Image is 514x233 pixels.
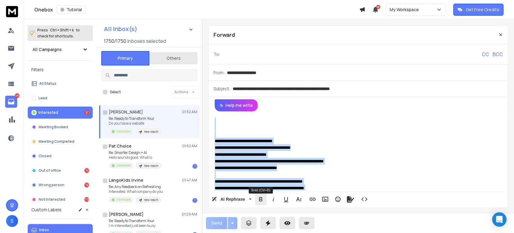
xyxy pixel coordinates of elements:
[109,211,144,217] h1: [PERSON_NAME]
[192,164,197,169] div: 1
[104,26,137,32] h1: All Inbox(s)
[39,197,65,202] p: Not Interested
[109,177,143,183] h1: LangoKids Irvine
[359,193,370,205] button: Code View
[482,51,489,58] p: CC
[101,51,149,65] button: Primary
[307,193,318,205] button: Insert Link (Ctrl+K)
[219,197,246,202] span: AI Rephrase
[117,129,131,134] p: Interested
[182,110,197,114] p: 01:52 AM
[109,189,163,194] p: Interested. What company do you
[213,30,235,39] p: Forward
[15,93,20,98] p: 156
[117,163,131,168] p: Interested
[37,27,80,39] p: Press to check for shortcuts.
[210,193,253,205] button: AI Rephrase
[28,65,93,74] h3: Filters
[109,155,162,160] p: Hello sounds good. What is
[182,178,197,183] p: 01:47 AM
[39,125,68,129] p: Meeting Booked
[268,193,279,205] button: Italic (Ctrl+I)
[345,193,356,205] button: Signature
[144,198,158,202] p: new reach
[39,183,64,187] p: Wrong person
[149,52,198,65] button: Others
[28,92,93,104] button: Lead
[332,193,344,205] button: Emoticons
[376,5,380,9] span: 28
[213,51,220,57] p: To:
[182,144,197,148] p: 01:52 AM
[28,150,93,162] button: Closed
[28,107,93,119] button: Interested3
[31,207,61,213] h3: Custom Labels
[28,164,93,177] button: Out of office15
[34,5,359,14] div: Onebox
[192,198,197,203] div: 1
[39,168,61,173] p: Out of office
[109,109,143,115] h1: [PERSON_NAME]
[215,99,258,111] button: Help me write
[84,183,89,187] div: 19
[319,193,331,205] button: Insert Image (Ctrl+P)
[213,86,230,92] p: Subject:
[127,37,166,45] h3: Inboxes selected
[280,193,292,205] button: Underline (Ctrl+U)
[28,78,93,90] button: All Status
[466,7,499,13] p: Get Free Credits
[144,129,158,134] p: new reach
[104,37,126,45] span: 1750 / 1750
[57,5,86,14] button: Tutorial
[28,179,93,191] button: Wrong person19
[6,215,18,227] button: S
[182,212,197,217] p: 01:29 AM
[109,150,162,155] p: Re: Smarter Design + AI
[33,46,62,53] h1: All Campaigns
[453,4,503,16] button: Get Free Credits
[39,81,56,86] p: All Status
[109,223,162,228] p: I’m interested just been busy.
[28,43,93,56] button: All Campaigns
[213,70,225,76] p: From:
[109,184,163,189] p: Re: Any Feedback on Refreshing
[493,51,503,58] p: BCC
[390,7,421,13] p: My Workspace
[84,168,89,173] div: 15
[28,136,93,148] button: Meeting Completed
[39,154,51,158] p: Closed
[28,121,93,133] button: Meeting Booked
[109,116,162,121] p: Re: Ready to Transform Your
[293,193,304,205] button: More Text
[109,219,162,223] p: Re: Ready to Transform Your
[117,197,131,202] p: Interested
[109,143,132,149] h1: Pat Choice
[84,110,89,115] div: 3
[39,139,74,144] p: Meeting Completed
[249,187,273,193] div: Bold (Ctrl+B)
[99,23,198,35] button: All Inbox(s)
[144,164,158,168] p: new reach
[492,212,506,227] div: Open Intercom Messenger
[39,228,49,232] p: Inbox
[39,110,58,115] p: Interested
[110,90,121,94] label: Select
[49,27,75,34] span: Ctrl + Shift + k
[109,121,162,126] p: Do you have a website
[28,193,93,206] button: Not Interested119
[5,96,17,108] a: 156
[84,197,89,202] div: 119
[39,96,47,101] p: Lead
